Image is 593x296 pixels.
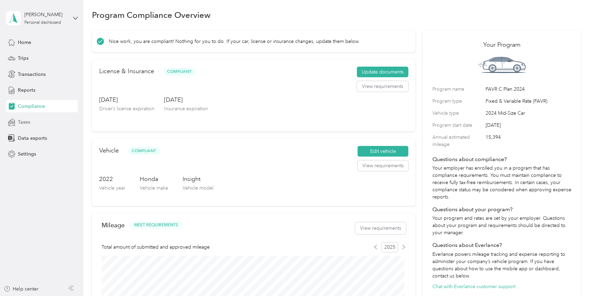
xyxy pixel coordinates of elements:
button: Chat with Everlance customer support [432,283,515,290]
label: Vehicle type [432,110,483,117]
h3: Honda [140,175,168,183]
iframe: Everlance-gr Chat Button Frame [555,258,593,296]
button: Help center [4,285,39,293]
span: [DATE] [486,122,571,129]
label: Program name [432,86,483,93]
h1: Program Compliance Overview [92,11,211,19]
h3: [DATE] [99,95,154,104]
label: Program type [432,98,483,105]
span: Trips [18,55,28,62]
span: Reports [18,87,35,94]
button: View requirements [357,81,408,92]
button: View requirements [358,160,408,171]
button: View requirements [355,222,406,234]
label: Program start date [432,122,483,129]
button: MEET REQUIREMENTS [129,221,183,229]
span: 2024 Mid-Size Car [486,110,571,117]
p: Your program and rates are set by your employer. Questions about your program and requirements sh... [432,215,571,236]
h2: License & Insurance [99,67,154,76]
span: FAVR C Plan 2024 [486,86,571,93]
h4: Questions about Everlance? [432,241,571,249]
span: Transactions [18,71,46,78]
p: Vehicle model [183,184,213,192]
h4: Questions about your program? [432,205,571,214]
span: Fixed & Variable Rate (FAVR) [486,98,571,105]
span: Settings [18,150,36,158]
span: MEET REQUIREMENTS [134,222,178,228]
label: Annual estimated mileage [432,134,483,148]
div: [PERSON_NAME] [24,11,67,18]
span: 2025 [382,242,398,252]
span: Taxes [18,118,30,126]
button: Edit vehicle [358,146,408,157]
h2: Your Program [432,40,571,49]
p: Vehicle make [140,184,168,192]
p: Your employer has enrolled you in a program that has compliance requirements. You must maintain c... [432,164,571,201]
p: Vehicle year [99,184,125,192]
p: Nice work, you are compliant! Nothing for you to do. If your car, license or insurance changes, u... [109,38,360,45]
h2: Mileage [102,221,125,229]
span: Compliant [164,68,195,76]
span: 15,394 [486,134,571,148]
h4: Questions about compliance? [432,155,571,163]
h3: 2022 [99,175,125,183]
p: Insurance expiration [164,105,208,112]
span: Total amount of submitted and approved mileage [102,243,210,251]
p: Driver’s license expiration [99,105,154,112]
span: Compliant [128,147,160,155]
span: Home [18,39,31,46]
p: Everlance powers mileage tracking and expense reporting to administer your company’s vehicle prog... [432,251,571,280]
div: Personal dashboard [24,21,61,25]
h3: [DATE] [164,95,208,104]
h2: Vehicle [99,146,119,155]
button: Update documents [357,67,408,78]
span: Data exports [18,135,47,142]
span: Compliance [18,103,45,110]
h3: Insight [183,175,213,183]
